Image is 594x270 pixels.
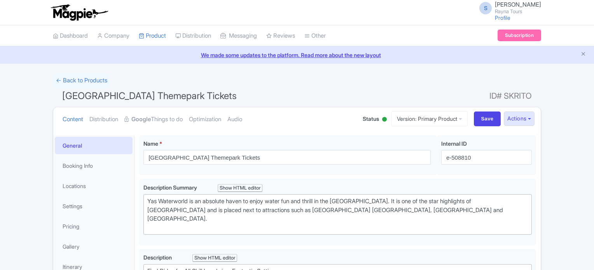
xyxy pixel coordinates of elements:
[53,25,88,47] a: Dashboard
[131,115,151,124] strong: Google
[498,30,541,41] a: Subscription
[55,177,133,195] a: Locations
[53,73,110,88] a: ← Back to Products
[55,137,133,154] a: General
[220,25,257,47] a: Messaging
[441,140,467,147] span: Internal ID
[474,111,501,126] input: Save
[580,50,586,59] button: Close announcement
[175,25,211,47] a: Distribution
[49,4,109,21] img: logo-ab69f6fb50320c5b225c76a69d11143b.png
[189,107,221,132] a: Optimization
[55,157,133,174] a: Booking Info
[62,90,237,101] span: [GEOGRAPHIC_DATA] Themepark Tickets
[495,14,510,21] a: Profile
[218,184,262,192] div: Show HTML editor
[97,25,129,47] a: Company
[55,238,133,255] a: Gallery
[495,9,541,14] small: Rayna Tours
[143,254,173,261] span: Description
[143,140,158,147] span: Name
[391,111,468,126] a: Version: Primary Product
[304,25,326,47] a: Other
[479,2,492,14] span: S
[139,25,166,47] a: Product
[63,107,83,132] a: Content
[495,1,541,8] span: [PERSON_NAME]
[475,2,541,14] a: S [PERSON_NAME] Rayna Tours
[192,254,237,262] div: Show HTML editor
[124,107,183,132] a: GoogleThings to do
[363,115,379,123] span: Status
[5,51,589,59] a: We made some updates to the platform. Read more about the new layout
[504,111,535,126] button: Actions
[143,184,198,191] span: Description Summary
[147,197,528,232] div: Yas Waterworld is an absolute haven to enjoy water fun and thrill in the [GEOGRAPHIC_DATA]. It is...
[227,107,242,132] a: Audio
[89,107,118,132] a: Distribution
[55,218,133,235] a: Pricing
[381,114,388,126] div: Active
[489,88,532,104] span: ID# SKRITO
[266,25,295,47] a: Reviews
[55,197,133,215] a: Settings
